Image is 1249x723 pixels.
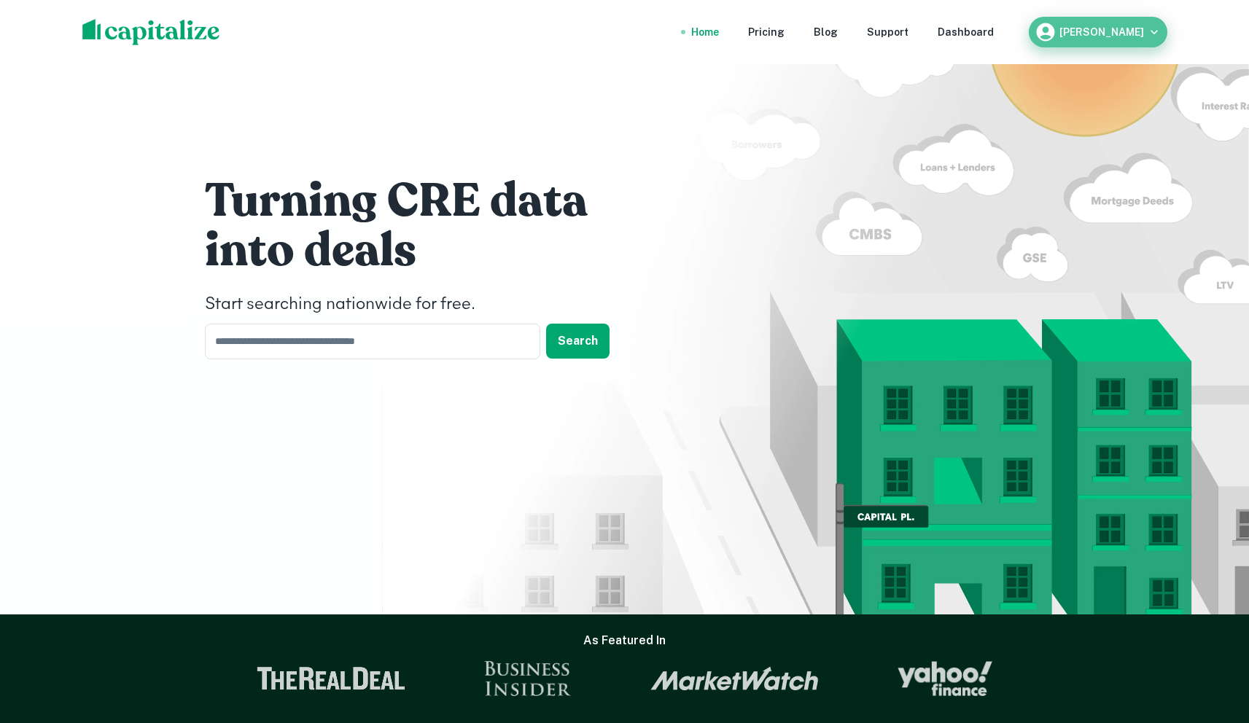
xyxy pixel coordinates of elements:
[583,632,666,649] h6: As Featured In
[650,666,819,691] img: Market Watch
[938,24,994,40] a: Dashboard
[257,667,405,690] img: The Real Deal
[546,324,610,359] button: Search
[1176,560,1249,630] iframe: To enrich screen reader interactions, please activate Accessibility in Grammarly extension settings
[205,172,642,230] h1: Turning CRE data
[898,661,992,696] img: Yahoo Finance
[82,19,220,45] img: capitalize-logo.png
[691,24,719,40] a: Home
[814,24,838,40] a: Blog
[1176,560,1249,630] div: Chat Widget
[867,24,908,40] a: Support
[1059,27,1144,37] h6: [PERSON_NAME]
[205,222,642,280] h1: into deals
[205,292,642,318] h4: Start searching nationwide for free.
[748,24,785,40] a: Pricing
[1029,17,1167,47] button: [PERSON_NAME]
[484,661,572,696] img: Business Insider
